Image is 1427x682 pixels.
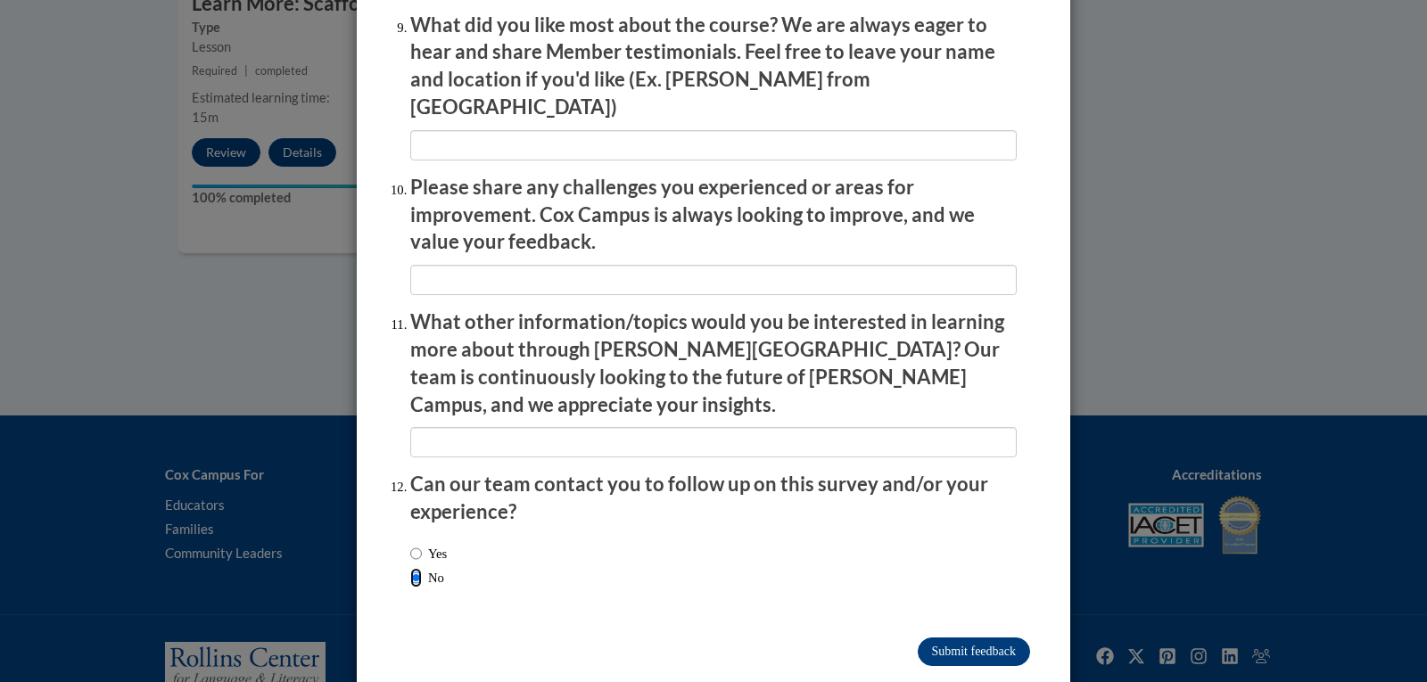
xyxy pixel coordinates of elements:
input: No [410,568,422,588]
label: No [410,568,444,588]
p: Can our team contact you to follow up on this survey and/or your experience? [410,471,1017,526]
p: What other information/topics would you be interested in learning more about through [PERSON_NAME... [410,308,1017,418]
input: Yes [410,544,422,563]
p: What did you like most about the course? We are always eager to hear and share Member testimonial... [410,12,1017,121]
p: Please share any challenges you experienced or areas for improvement. Cox Campus is always lookin... [410,174,1017,256]
label: Yes [410,544,447,563]
input: Submit feedback [918,637,1030,666]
